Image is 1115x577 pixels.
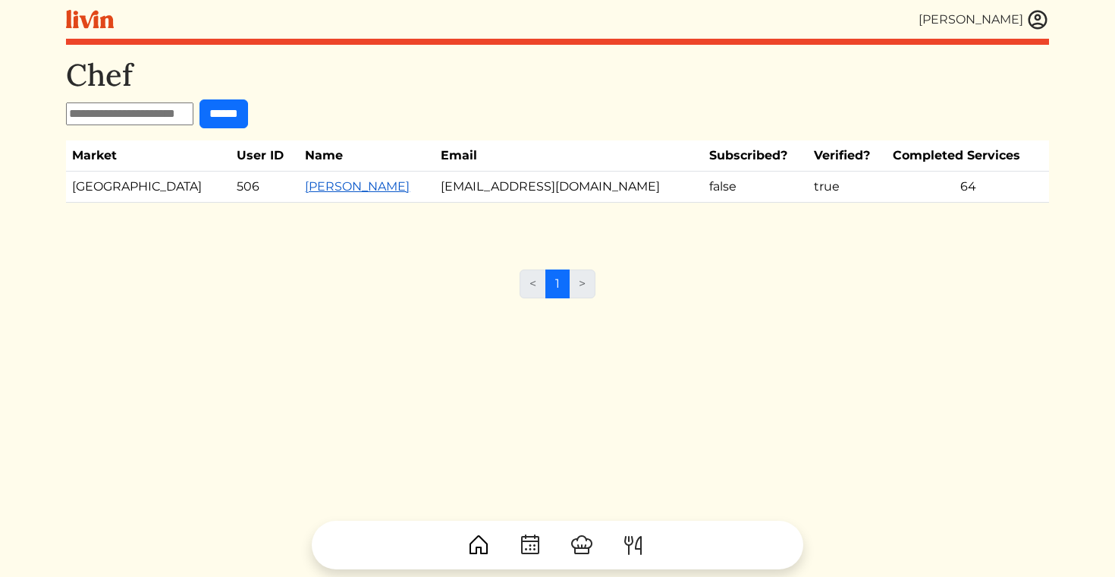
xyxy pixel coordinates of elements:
[66,10,114,29] img: livin-logo-a0d97d1a881af30f6274990eb6222085a2533c92bbd1e4f22c21b4f0d0e3210c.svg
[66,57,1049,93] h1: Chef
[545,270,570,298] a: 1
[703,140,808,172] th: Subscribed?
[887,172,1049,203] td: 64
[231,140,299,172] th: User ID
[66,172,231,203] td: [GEOGRAPHIC_DATA]
[231,172,299,203] td: 506
[808,172,887,203] td: true
[435,172,703,203] td: [EMAIL_ADDRESS][DOMAIN_NAME]
[887,140,1049,172] th: Completed Services
[1026,8,1049,31] img: user_account-e6e16d2ec92f44fc35f99ef0dc9cddf60790bfa021a6ecb1c896eb5d2907b31c.svg
[621,533,645,557] img: ForkKnife-55491504ffdb50bab0c1e09e7649658475375261d09fd45db06cec23bce548bf.svg
[520,270,595,311] nav: Page
[305,179,410,194] a: [PERSON_NAME]
[518,533,542,557] img: CalendarDots-5bcf9d9080389f2a281d69619e1c85352834be518fbc73d9501aef674afc0d57.svg
[299,140,435,172] th: Name
[466,533,491,557] img: House-9bf13187bcbb5817f509fe5e7408150f90897510c4275e13d0d5fca38e0b5951.svg
[919,11,1023,29] div: [PERSON_NAME]
[66,140,231,172] th: Market
[570,533,594,557] img: ChefHat-a374fb509e4f37eb0702ca99f5f64f3b6956810f32a249b33092029f8484b388.svg
[435,140,703,172] th: Email
[703,172,808,203] td: false
[808,140,887,172] th: Verified?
